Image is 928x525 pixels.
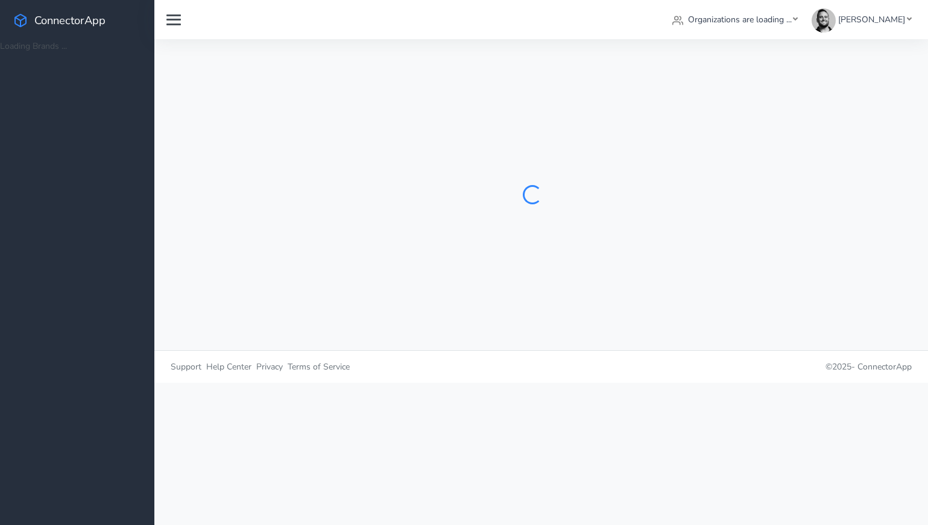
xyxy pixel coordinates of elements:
span: [PERSON_NAME] [838,14,905,25]
span: Support [171,361,201,373]
a: [PERSON_NAME] [807,8,916,31]
span: Help Center [206,361,251,373]
p: © 2025 - [551,360,912,373]
span: ConnectorApp [857,361,912,373]
span: Privacy [256,361,283,373]
span: Terms of Service [288,361,350,373]
span: ConnectorApp [34,13,106,28]
a: Organizations are loading ... [668,8,803,31]
span: Organizations are loading ... [688,14,792,25]
img: James Carr [812,8,836,33]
